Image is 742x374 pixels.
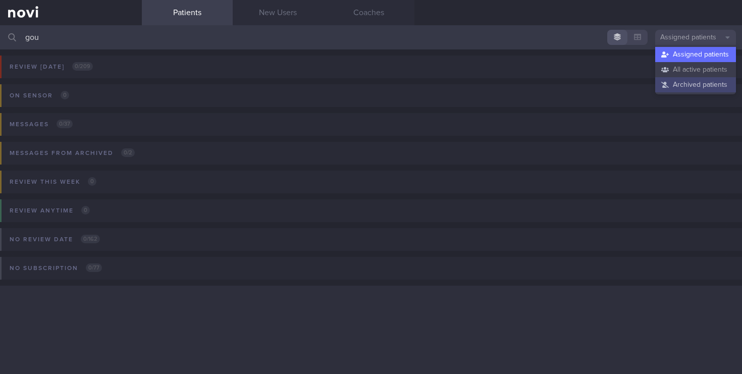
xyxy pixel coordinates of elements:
[7,60,95,74] div: Review [DATE]
[81,235,100,243] span: 0 / 162
[655,77,736,92] button: Archived patients
[72,62,93,71] span: 0 / 209
[7,204,92,218] div: Review anytime
[7,261,104,275] div: No subscription
[61,91,69,99] span: 0
[7,89,72,102] div: On sensor
[57,120,73,128] span: 0 / 37
[86,263,102,272] span: 0 / 77
[7,146,137,160] div: Messages from Archived
[655,62,736,77] button: All active patients
[655,47,736,62] button: Assigned patients
[655,30,736,45] button: Assigned patients
[7,118,75,131] div: Messages
[7,233,102,246] div: No review date
[121,148,135,157] span: 0 / 2
[7,175,99,189] div: Review this week
[88,177,96,186] span: 0
[81,206,90,215] span: 0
